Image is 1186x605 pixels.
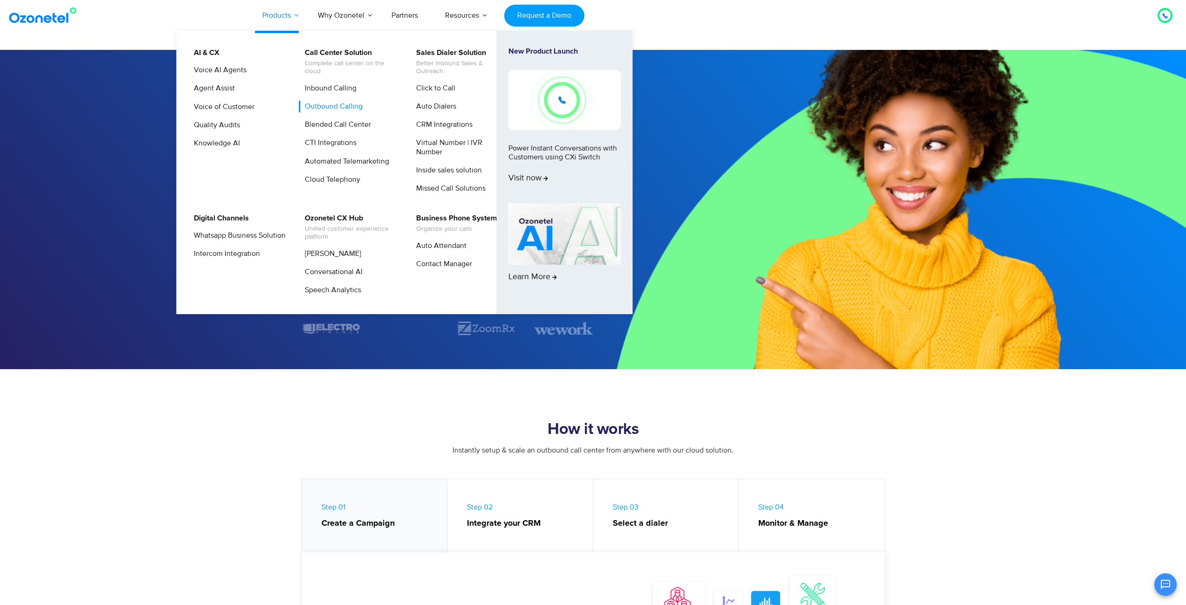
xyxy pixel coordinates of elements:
[447,479,593,557] a: Step 02Integrate your CRM
[593,479,739,557] a: Step 03Select a dialer
[758,502,875,530] span: Step 04
[299,248,363,260] a: [PERSON_NAME]
[410,119,474,131] a: CRM Integrations
[508,47,621,199] a: New Product LaunchPower Instant Conversations with Customers using CXi SwitchVisit now
[410,101,458,112] a: Auto Dialers
[534,320,593,337] div: 3 / 7
[508,173,548,184] span: Visit now
[188,82,236,94] a: Agent Assist
[613,502,729,530] span: Step 03
[508,70,621,130] img: New-Project-17.png
[188,119,241,131] a: Quality Audits
[188,248,261,260] a: Intercom Integration
[299,137,358,149] a: CTI Integrations
[299,156,391,167] a: Automated Telemarketing
[410,240,468,252] a: Auto Attendant
[188,101,256,113] a: Voice of Customer
[534,320,593,337] img: wework
[508,203,621,298] a: Learn More
[416,60,508,76] span: Better Inbound Sales & Outreach
[758,517,875,530] strong: Monitor & Manage
[188,230,287,241] a: Whatsapp Business Solution
[299,101,364,112] a: Outbound Calling
[302,320,361,337] div: 7 / 7
[299,284,363,296] a: Speech Analytics
[322,502,438,530] span: Step 01
[322,517,438,530] strong: Create a Campaign
[302,320,361,337] img: electro
[467,502,583,530] span: Step 02
[739,479,884,557] a: Step 04Monitor & Manage
[299,266,364,278] a: Conversational AI
[467,517,583,530] strong: Integrate your CRM
[188,64,248,76] a: Voice AI Agents
[302,479,448,557] a: Step 01Create a Campaign
[457,320,515,337] div: 2 / 7
[302,320,593,337] div: Image Carousel
[410,165,483,176] a: Inside sales solution
[1154,573,1177,596] button: Open chat
[452,446,734,455] span: Instantly setup & scale an outbound call center from anywhere with our cloud solution.
[188,47,221,59] a: AI & CX
[504,5,584,27] a: Request a Demo
[302,420,884,439] h2: How it works
[379,323,438,334] div: 1 / 7
[188,137,241,149] a: Knowledge AI
[299,174,362,186] a: Cloud Telephony
[410,258,473,270] a: Contact Manager
[305,60,397,76] span: Complete call center on the cloud
[457,320,515,337] img: zoomrx
[508,203,621,265] img: AI
[299,213,398,242] a: Ozonetel CX HubUnified customer experience platform
[410,213,499,234] a: Business Phone SystemOrganize your calls
[508,272,557,282] span: Learn More
[299,47,398,77] a: Call Center SolutionComplete call center on the cloud
[305,225,397,241] span: Unified customer experience platform
[188,213,250,224] a: Digital Channels
[410,137,509,158] a: Virtual Number | IVR Number
[299,82,358,94] a: Inbound Calling
[416,225,497,233] span: Organize your calls
[613,517,729,530] strong: Select a dialer
[299,119,372,131] a: Blended Call Center
[410,47,509,77] a: Sales Dialer SolutionBetter Inbound Sales & Outreach
[410,183,487,194] a: Missed Call Solutions
[410,82,457,94] a: Click to Call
